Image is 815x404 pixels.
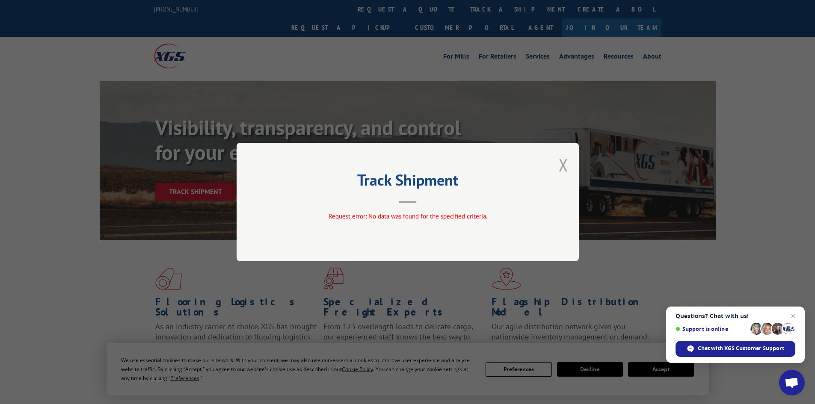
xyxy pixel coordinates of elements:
[559,153,568,176] button: Close modal
[328,212,487,220] span: Request error: No data was found for the specified criteria.
[698,345,784,352] span: Chat with XGS Customer Support
[779,370,805,395] div: Open chat
[676,313,795,319] span: Questions? Chat with us!
[676,341,795,357] div: Chat with XGS Customer Support
[676,326,747,332] span: Support is online
[788,311,798,321] span: Close chat
[279,174,536,190] h2: Track Shipment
